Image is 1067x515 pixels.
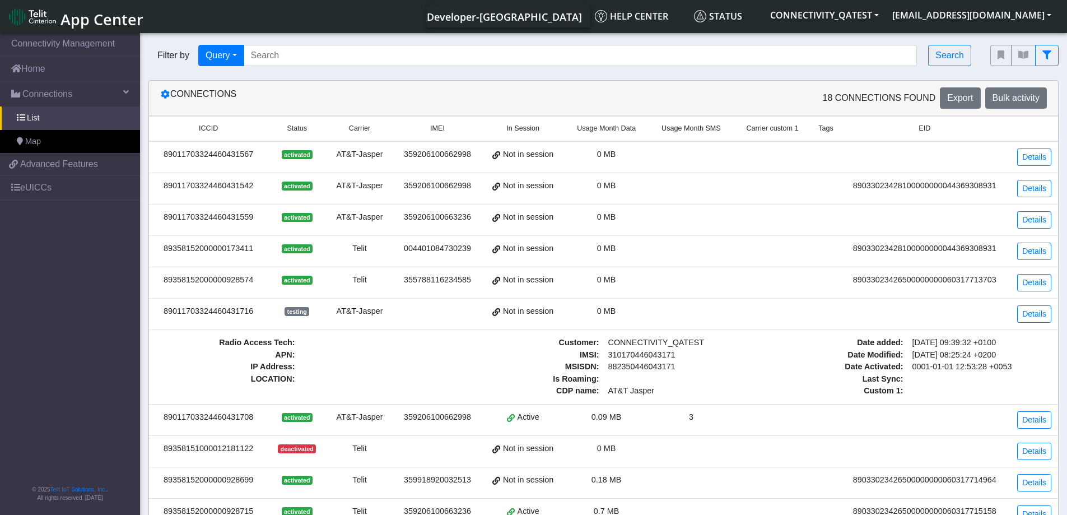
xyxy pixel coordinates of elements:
input: Search... [244,45,917,66]
span: activated [282,413,313,422]
div: 89358152000000928699 [156,474,261,486]
div: Telit [333,274,386,286]
span: 0 MB [597,244,616,253]
span: [DATE] 08:25:24 +0200 [908,349,1052,361]
span: AT&T Jasper [604,385,748,397]
a: Details [1017,243,1051,260]
a: Help center [590,5,689,27]
span: LOCATION : [156,373,300,386]
div: 89011703324460431567 [156,149,261,161]
div: AT&T-Jasper [333,305,386,318]
div: 89033023426500000000060317713703 [847,274,1002,286]
a: Details [1017,411,1051,429]
a: Details [1017,274,1051,291]
span: APN : [156,349,300,361]
button: Search [928,45,971,66]
span: Developer-[GEOGRAPHIC_DATA] [427,10,582,24]
span: Tags [818,123,833,134]
span: activated [282,476,313,485]
span: activated [282,244,313,253]
button: Bulk activity [985,87,1047,109]
div: 89358152000000173411 [156,243,261,255]
div: AT&T-Jasper [333,211,386,224]
span: Carrier custom 1 [746,123,798,134]
span: 882350446043171 [604,361,748,373]
span: 0.09 MB [591,412,622,421]
span: activated [282,182,313,191]
span: 0 MB [597,307,616,316]
span: [DATE] 09:39:32 +0100 [908,337,1052,349]
span: Status [694,10,742,22]
span: Help center [595,10,668,22]
span: Customer : [460,337,604,349]
span: deactivated [278,444,316,453]
div: 359206100662998 [400,149,475,161]
a: Details [1017,180,1051,197]
span: Advanced Features [20,157,98,171]
div: fitlers menu [990,45,1059,66]
a: Details [1017,474,1051,491]
span: Filter by [148,49,198,62]
div: AT&T-Jasper [333,411,386,424]
span: In Session [506,123,539,134]
span: Connections [22,87,72,101]
a: Status [689,5,763,27]
div: 89033023428100000000044369308931 [847,180,1002,192]
span: Last Sync : [764,373,908,386]
span: ICCID [199,123,218,134]
span: CONNECTIVITY_QATEST [604,337,748,349]
span: App Center [60,9,143,30]
div: 89358152000000928574 [156,274,261,286]
span: Active [518,411,539,424]
button: [EMAIL_ADDRESS][DOMAIN_NAME] [886,5,1058,25]
span: 0 MB [597,181,616,190]
span: 310170446043171 [604,349,748,361]
div: 89011703324460431559 [156,211,261,224]
div: AT&T-Jasper [333,180,386,192]
button: Query [198,45,244,66]
span: CDP name : [460,385,604,397]
div: 89011703324460431708 [156,411,261,424]
span: 0.18 MB [591,475,622,484]
img: knowledge.svg [595,10,607,22]
span: Not in session [503,211,553,224]
div: 359206100662998 [400,411,475,424]
span: Export [947,93,973,103]
span: Not in session [503,474,553,486]
span: 18 Connections found [822,91,935,105]
span: activated [282,276,313,285]
span: Usage Month Data [577,123,636,134]
div: 004401084730239 [400,243,475,255]
img: status.svg [694,10,706,22]
span: Usage Month SMS [661,123,721,134]
span: Radio Access Tech : [156,337,300,349]
a: Details [1017,305,1051,323]
div: 359206100662998 [400,180,475,192]
span: Date Activated : [764,361,908,373]
div: 89358151000012181122 [156,443,261,455]
span: 0001-01-01 12:53:28 +0053 [908,361,1052,373]
div: 359206100663236 [400,211,475,224]
a: Details [1017,211,1051,229]
span: IMEI [430,123,445,134]
span: Date added : [764,337,908,349]
div: Telit [333,443,386,455]
span: Map [25,136,41,148]
span: activated [282,213,313,222]
span: List [27,112,39,124]
span: Custom 1 : [764,385,908,397]
span: 0 MB [597,444,616,453]
a: Telit IoT Solutions, Inc. [50,486,106,493]
div: 89033023428100000000044369308931 [847,243,1002,255]
div: AT&T-Jasper [333,149,386,161]
span: testing [285,307,309,316]
span: IMSI : [460,349,604,361]
div: Connections [152,87,604,109]
span: Not in session [503,305,553,318]
button: CONNECTIVITY_QATEST [763,5,886,25]
div: 89011703324460431542 [156,180,261,192]
div: Telit [333,474,386,486]
span: EID [919,123,930,134]
span: 0 MB [597,150,616,159]
div: 89011703324460431716 [156,305,261,318]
